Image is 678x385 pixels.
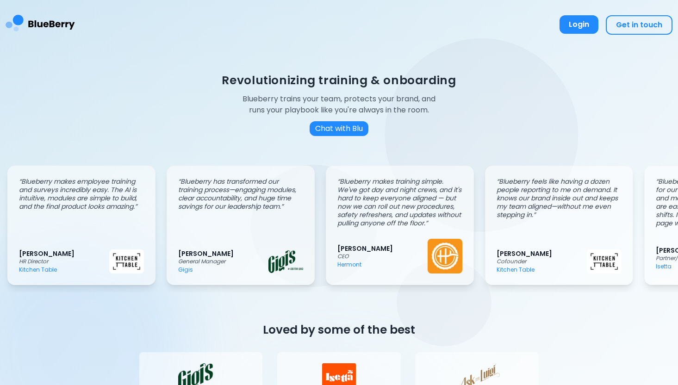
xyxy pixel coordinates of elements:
p: “ Blueberry feels like having a dozen people reporting to me on demand. It knows our brand inside... [497,177,622,219]
button: Chat with Blu [310,121,368,136]
p: Gigis [178,266,268,273]
img: BlueBerry Logo [6,7,75,42]
img: Kitchen Table logo [109,249,144,273]
p: Cofounder [497,258,587,265]
p: Kitchen Table [19,266,109,273]
p: HR Director [19,258,109,265]
p: [PERSON_NAME] [19,249,109,258]
p: “ Blueberry makes employee training and surveys incredibly easy. The AI is intuitive, modules are... [19,177,144,211]
p: [PERSON_NAME] [337,244,428,253]
button: Login [560,15,598,34]
p: Hermont [337,261,428,268]
p: Blueberry trains your team, protects your brand, and runs your playbook like you're always in the... [236,93,443,116]
p: CEO [337,253,428,260]
p: Kitchen Table [497,266,587,273]
img: Gigis logo [268,250,303,273]
p: [PERSON_NAME] [497,249,587,258]
img: Kitchen Table logo [587,249,622,273]
p: “ Blueberry makes training simple. We've got day and night crews, and it's hard to keep everyone ... [337,177,462,227]
a: Login [560,15,598,35]
h2: Loved by some of the best [139,322,539,337]
button: Get in touch [606,15,672,35]
p: “ Blueberry has transformed our training process—engaging modules, clear accountability, and huge... [178,177,303,211]
p: General Manager [178,258,268,265]
img: Hermont logo [428,239,462,273]
p: [PERSON_NAME] [178,249,268,258]
span: Get in touch [616,19,662,30]
h1: Revolutionizing training & onboarding [222,73,456,88]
